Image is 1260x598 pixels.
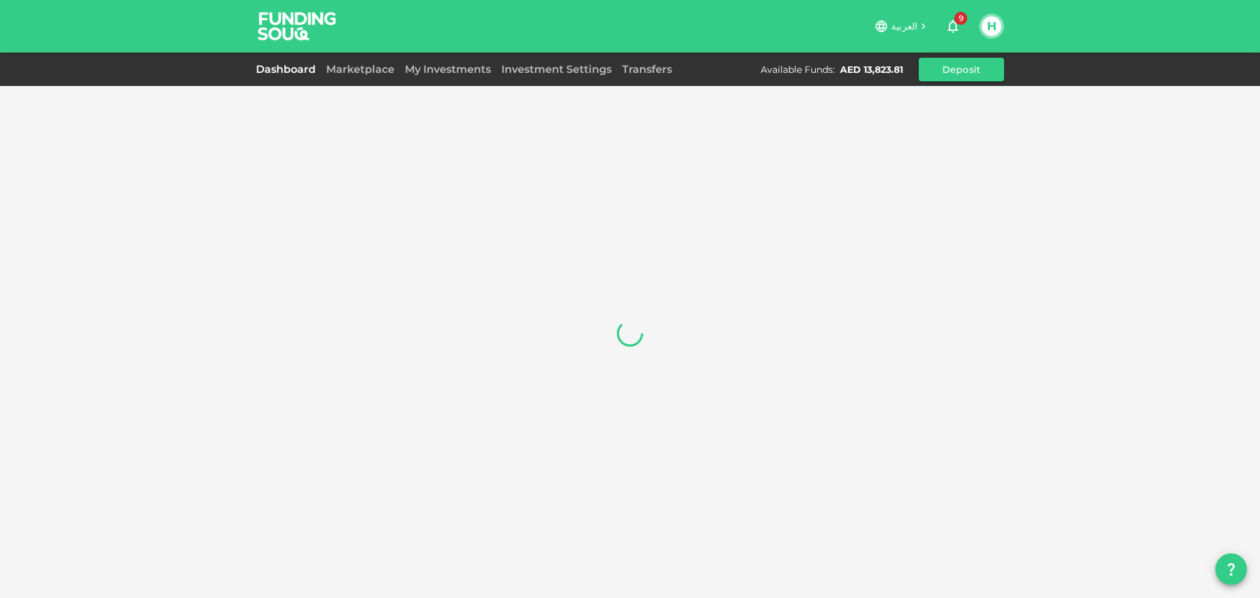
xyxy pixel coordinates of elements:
[761,63,835,76] div: Available Funds :
[954,12,967,25] span: 9
[617,63,677,75] a: Transfers
[400,63,496,75] a: My Investments
[840,63,903,76] div: AED 13,823.81
[982,16,1001,36] button: H
[891,20,917,32] span: العربية
[940,13,966,39] button: 9
[496,63,617,75] a: Investment Settings
[321,63,400,75] a: Marketplace
[919,58,1004,81] button: Deposit
[1215,553,1247,585] button: question
[256,63,321,75] a: Dashboard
